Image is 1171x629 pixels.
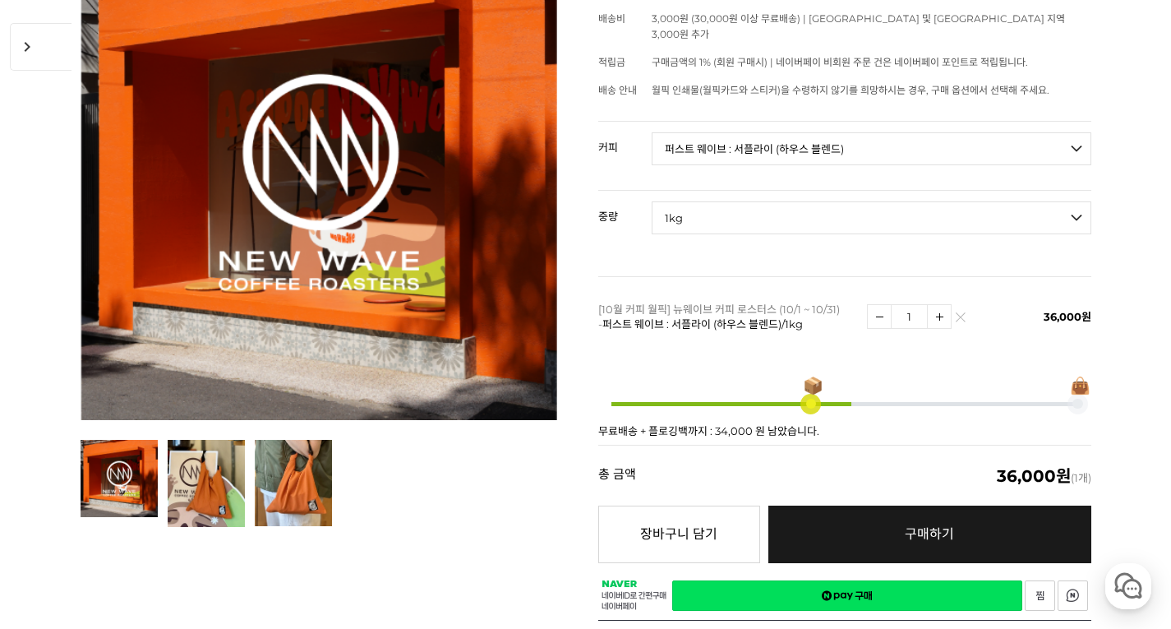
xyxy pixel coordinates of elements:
p: 무료배송 + 플로깅백까지 : 34,000 원 남았습니다. [598,426,1091,437]
span: 설정 [254,517,274,530]
span: 👜 [1070,377,1090,394]
th: 중량 [598,191,652,229]
button: 장바구니 담기 [598,506,760,563]
span: chevron_right [10,23,71,71]
img: 수량감소 [868,305,891,328]
a: 새창 [672,580,1022,611]
a: 새창 [1025,580,1055,611]
span: 적립금 [598,56,625,68]
a: 새창 [1058,580,1088,611]
a: 설정 [212,493,316,534]
span: 📦 [803,377,823,394]
span: 배송비 [598,12,625,25]
p: [10월 커피 월픽] 뉴웨이브 커피 로스터스 (10/1 ~ 10/31) - [598,302,859,331]
span: 3,000원 (30,000원 이상 무료배송) | [GEOGRAPHIC_DATA] 및 [GEOGRAPHIC_DATA] 지역 3,000원 추가 [652,12,1065,40]
span: (1개) [997,468,1091,484]
span: 퍼스트 웨이브 : 서플라이 (하우스 블렌드)/1kg [602,317,803,331]
span: 대화 [150,518,170,531]
span: 월픽 인쇄물(월픽카드와 스티커)을 수령하지 않기를 희망하시는 경우, 구매 옵션에서 선택해 주세요. [652,84,1049,96]
span: 배송 안내 [598,84,637,96]
a: 구매하기 [768,506,1091,563]
strong: 총 금액 [598,468,636,484]
th: 커피 [598,122,652,160]
span: 36,000원 [1044,310,1091,323]
img: 삭제 [956,317,965,326]
a: 대화 [108,493,212,534]
a: 홈 [5,493,108,534]
img: 수량증가 [928,305,951,328]
span: 구매하기 [905,526,954,542]
span: 홈 [52,517,62,530]
span: 구매금액의 1% (회원 구매시) | 네이버페이 비회원 주문 건은 네이버페이 포인트로 적립됩니다. [652,56,1028,68]
em: 36,000원 [997,466,1071,486]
